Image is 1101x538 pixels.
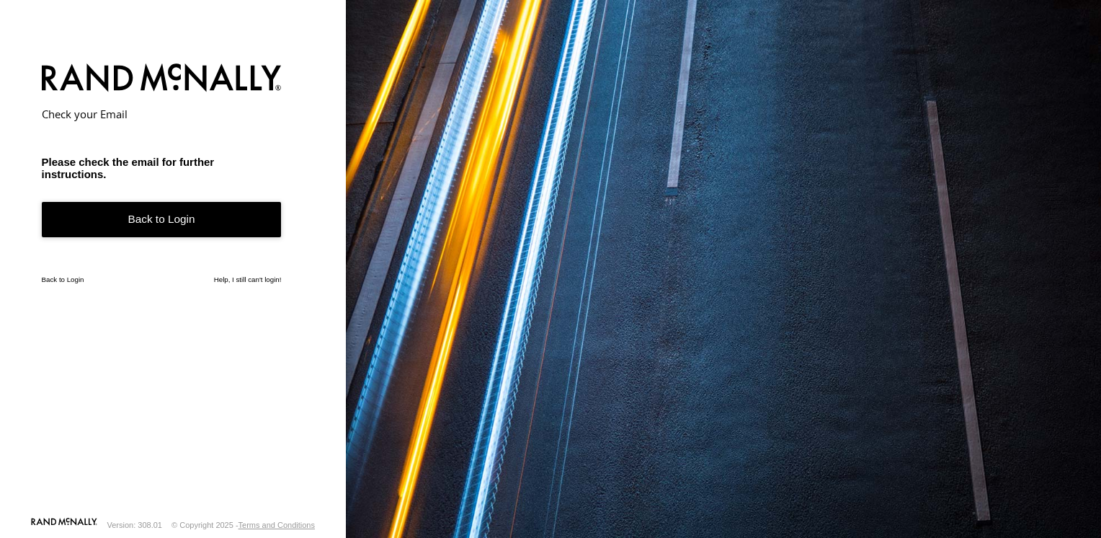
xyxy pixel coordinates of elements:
[107,521,162,529] div: Version: 308.01
[42,107,282,121] h2: Check your Email
[214,275,282,283] a: Help, I still can't login!
[42,61,282,97] img: Rand McNally
[42,202,282,237] a: Back to Login
[171,521,315,529] div: © Copyright 2025 -
[42,275,84,283] a: Back to Login
[239,521,315,529] a: Terms and Conditions
[31,518,97,532] a: Visit our Website
[42,156,282,180] h3: Please check the email for further instructions.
